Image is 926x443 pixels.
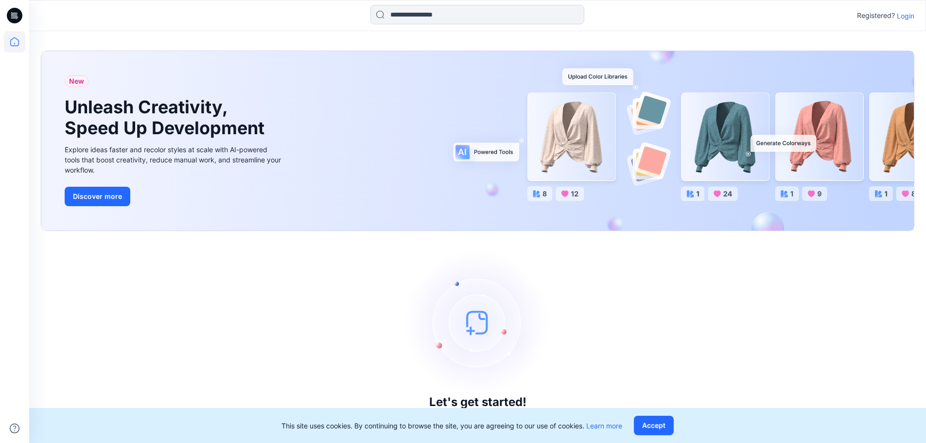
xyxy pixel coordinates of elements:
p: Registered? [857,10,895,21]
button: Discover more [65,187,130,206]
img: empty-state-image.svg [405,249,551,395]
a: Learn more [586,422,622,430]
button: Accept [634,416,674,435]
p: This site uses cookies. By continuing to browse the site, you are agreeing to our use of cookies. [281,421,622,431]
h1: Unleash Creativity, Speed Up Development [65,97,269,139]
a: Discover more [65,187,283,206]
span: New [69,75,84,87]
p: Login [897,11,914,21]
div: Explore ideas faster and recolor styles at scale with AI-powered tools that boost creativity, red... [65,144,283,175]
h3: Let's get started! [429,395,526,409]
